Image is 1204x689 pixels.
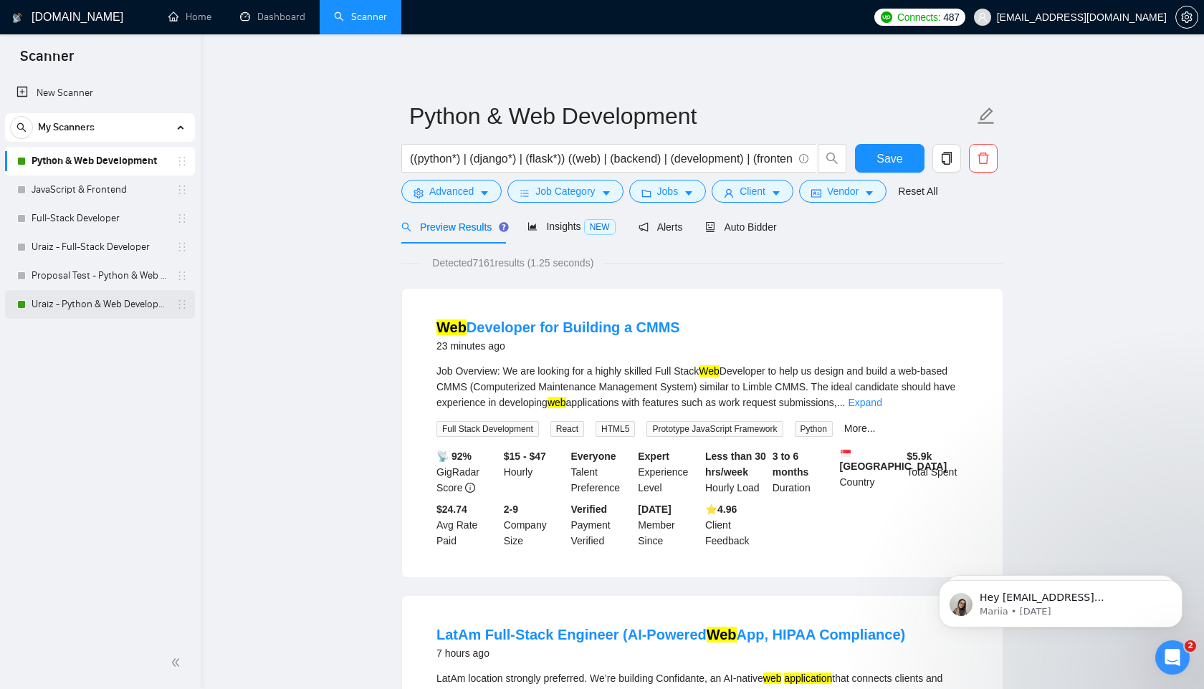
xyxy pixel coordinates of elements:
span: bars [520,188,530,198]
b: $24.74 [436,503,467,515]
span: Full Stack Development [436,421,539,437]
a: Expand [848,397,881,408]
img: 🇸🇬 [841,448,851,458]
div: Tooltip anchor [497,221,510,233]
b: ⭐️ 4.96 [705,503,737,515]
span: area-chart [527,221,537,231]
span: Scanner [9,46,85,76]
b: Expert [638,450,669,462]
a: LatAm Full-Stack Engineer (AI-PoweredWebApp, HIPAA Compliance) [436,627,905,642]
span: Save [876,150,902,168]
span: Hey [EMAIL_ADDRESS][DOMAIN_NAME], Looks like your Upwork agency QBitMinds ran out of connects. We... [62,42,247,238]
span: Auto Bidder [705,221,776,233]
mark: web [763,673,782,684]
span: Client [740,183,765,199]
span: ... [837,397,846,408]
span: holder [176,184,188,196]
li: My Scanners [5,113,195,319]
span: holder [176,299,188,310]
a: dashboardDashboard [240,11,305,23]
span: HTML5 [596,421,635,437]
span: holder [176,155,188,167]
span: caret-down [864,188,874,198]
li: New Scanner [5,79,195,107]
a: setting [1175,11,1198,23]
span: double-left [171,655,185,670]
span: search [11,122,32,132]
a: JavaScript & Frontend [32,175,168,204]
span: Connects: [897,9,940,25]
a: homeHome [168,11,211,23]
span: info-circle [465,483,475,493]
span: 2 [1185,640,1196,652]
div: Hourly [501,448,568,496]
a: searchScanner [334,11,387,23]
span: Detected 7161 results (1.25 seconds) [422,255,603,271]
span: Advanced [429,183,474,199]
span: search [818,152,846,165]
input: Search Freelance Jobs... [410,150,793,168]
b: [GEOGRAPHIC_DATA] [840,448,947,472]
img: logo [12,6,22,29]
p: Message from Mariia, sent 6d ago [62,55,247,68]
span: Insights [527,221,615,232]
a: Python & Web Development [32,147,168,175]
span: Prototype JavaScript Framework [646,421,783,437]
div: 7 hours ago [436,645,905,662]
b: $ 5.9k [907,450,932,462]
mark: web [548,397,566,408]
a: Uraiz - Full-Stack Developer [32,233,168,261]
div: Talent Preference [568,448,636,496]
iframe: Intercom notifications message [917,550,1204,650]
button: idcardVendorcaret-down [799,180,887,203]
button: userClientcaret-down [712,180,793,203]
span: robot [705,222,715,232]
span: 487 [943,9,959,25]
div: GigRadar Score [434,448,501,496]
span: My Scanners [38,113,95,142]
b: $15 - $47 [504,450,546,462]
span: Jobs [657,183,679,199]
b: Verified [571,503,608,515]
span: delete [970,152,997,165]
span: user [724,188,734,198]
button: settingAdvancedcaret-down [401,180,502,203]
div: Client Feedback [702,501,770,549]
span: search [401,222,411,232]
span: React [550,421,584,437]
mark: application [784,673,832,684]
input: Scanner name... [409,98,974,134]
a: More... [844,423,876,434]
span: caret-down [601,188,611,198]
button: search [818,144,846,173]
b: 2-9 [504,503,518,515]
div: Payment Verified [568,501,636,549]
span: notification [639,222,649,232]
button: delete [969,144,998,173]
div: Avg Rate Paid [434,501,501,549]
span: edit [977,107,995,125]
button: copy [932,144,961,173]
span: Preview Results [401,221,505,233]
span: setting [1176,11,1198,23]
button: Save [855,144,924,173]
a: Full-Stack Developer [32,204,168,233]
div: Total Spent [904,448,971,496]
a: Reset All [898,183,937,199]
a: WebDeveloper for Building a CMMS [436,319,680,335]
span: Python [795,421,833,437]
a: Uraiz - Python & Web Development [32,290,168,319]
b: [DATE] [638,503,671,515]
a: New Scanner [16,79,183,107]
span: folder [641,188,651,198]
a: Proposal Test - Python & Web Development [32,261,168,290]
mark: Web [707,627,737,642]
div: Company Size [501,501,568,549]
span: NEW [584,219,616,235]
span: copy [933,152,960,165]
span: holder [176,213,188,224]
button: barsJob Categorycaret-down [507,180,623,203]
span: caret-down [479,188,489,198]
span: setting [414,188,424,198]
b: 📡 92% [436,450,472,462]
